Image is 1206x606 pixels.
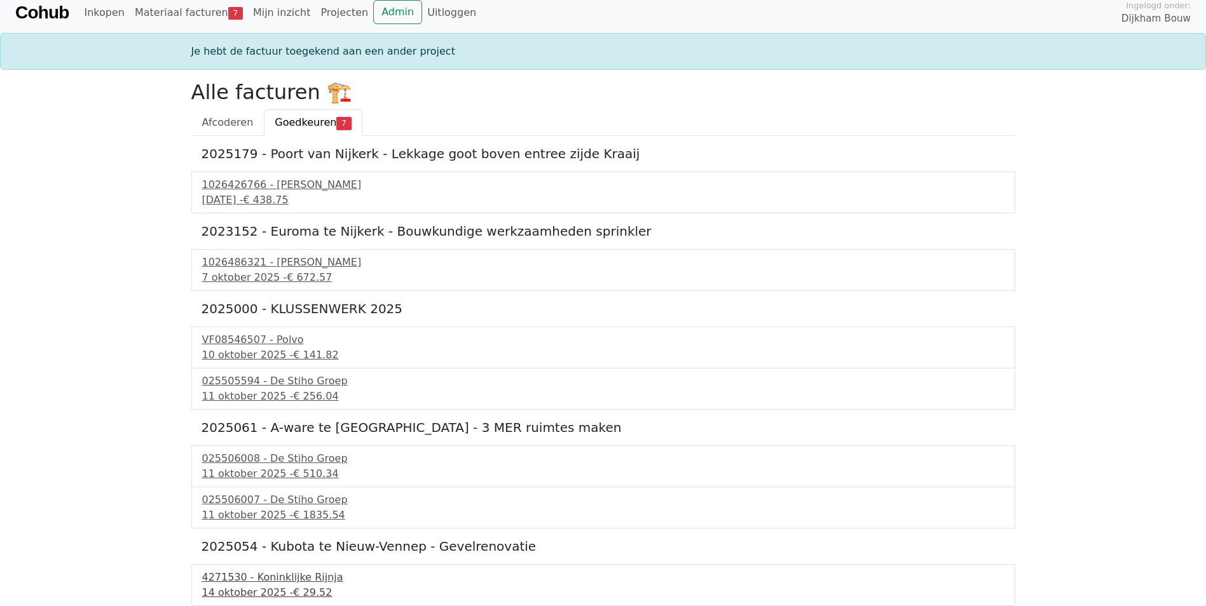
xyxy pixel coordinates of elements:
[202,570,1004,585] div: 4271530 - Koninklijke Rijnja
[202,255,1004,270] div: 1026486321 - [PERSON_NAME]
[293,586,332,598] span: € 29.52
[202,508,1004,523] div: 11 oktober 2025 -
[202,224,1005,239] h5: 2023152 - Euroma te Nijkerk - Bouwkundige werkzaamheden sprinkler
[293,349,338,361] span: € 141.82
[293,390,338,402] span: € 256.04
[228,7,243,20] span: 7
[1121,11,1191,26] span: Dijkham Bouw
[202,466,1004,481] div: 11 oktober 2025 -
[202,192,1004,208] div: [DATE] -
[202,177,1004,208] a: 1026426766 - [PERSON_NAME][DATE] -€ 438.75
[264,109,362,136] a: Goedkeuren7
[202,332,1004,347] div: VF08546507 - Polvo
[202,389,1004,404] div: 11 oktober 2025 -
[243,194,288,206] span: € 438.75
[202,177,1004,192] div: 1026426766 - [PERSON_NAME]
[202,255,1004,285] a: 1026486321 - [PERSON_NAME]7 oktober 2025 -€ 672.57
[293,509,345,521] span: € 1835.54
[202,570,1004,600] a: 4271530 - Koninklijke Rijnja14 oktober 2025 -€ 29.52
[202,539,1005,554] h5: 2025054 - Kubota te Nieuw-Vennep - Gevelrenovatie
[202,270,1004,285] div: 7 oktober 2025 -
[202,585,1004,600] div: 14 oktober 2025 -
[202,301,1005,316] h5: 2025000 - KLUSSENWERK 2025
[293,468,338,480] span: € 510.34
[202,451,1004,466] div: 025506008 - De Stiho Groep
[336,117,351,130] span: 7
[287,271,332,283] span: € 672.57
[202,116,254,128] span: Afcoderen
[202,374,1004,389] div: 025505594 - De Stiho Groep
[275,116,336,128] span: Goedkeuren
[202,492,1004,508] div: 025506007 - De Stiho Groep
[202,420,1005,435] h5: 2025061 - A-ware te [GEOGRAPHIC_DATA] - 3 MER ruimtes maken
[191,80,1015,104] h2: Alle facturen 🏗️
[202,146,1005,161] h5: 2025179 - Poort van Nijkerk - Lekkage goot boven entree zijde Kraaij
[202,347,1004,363] div: 10 oktober 2025 -
[202,374,1004,404] a: 025505594 - De Stiho Groep11 oktober 2025 -€ 256.04
[191,109,264,136] a: Afcoderen
[202,332,1004,363] a: VF08546507 - Polvo10 oktober 2025 -€ 141.82
[184,44,1023,59] div: Je hebt de factuur toegekend aan een ander project
[202,451,1004,481] a: 025506008 - De Stiho Groep11 oktober 2025 -€ 510.34
[202,492,1004,523] a: 025506007 - De Stiho Groep11 oktober 2025 -€ 1835.54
